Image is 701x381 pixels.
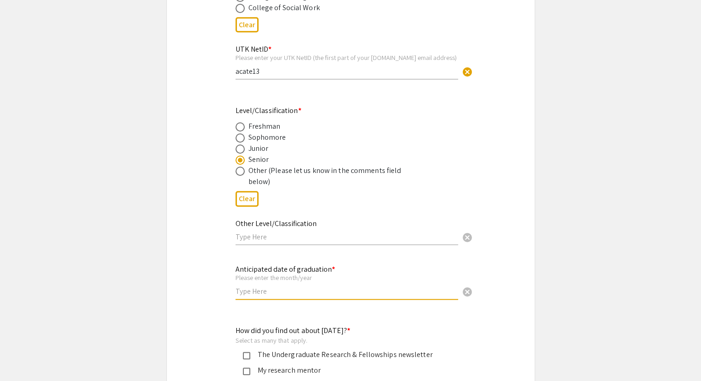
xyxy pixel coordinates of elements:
[236,286,458,296] input: Type Here
[236,106,301,115] mat-label: Level/Classification
[248,165,410,187] div: Other (Please let us know in the comments field below)
[458,282,477,300] button: Clear
[236,326,351,335] mat-label: How did you find out about [DATE]?
[236,336,451,345] div: Select as many that apply.
[250,349,444,360] div: The Undergraduate Research & Fellowships newsletter
[248,143,269,154] div: Junior
[236,274,458,282] div: Please enter the month/year
[462,232,473,243] span: cancel
[7,339,39,374] iframe: Chat
[236,232,458,242] input: Type Here
[248,2,320,13] div: College of Social Work
[248,132,286,143] div: Sophomore
[462,66,473,77] span: cancel
[236,44,271,54] mat-label: UTK NetID
[236,264,335,274] mat-label: Anticipated date of graduation
[458,228,477,246] button: Clear
[248,154,269,165] div: Senior
[248,121,281,132] div: Freshman
[458,62,477,80] button: Clear
[236,54,458,62] div: Please enter your UTK NetID (the first part of your [DOMAIN_NAME] email address)
[236,17,259,32] button: Clear
[236,191,259,206] button: Clear
[236,66,458,76] input: Type Here
[462,286,473,298] span: cancel
[250,365,444,376] div: My research mentor
[236,219,317,228] mat-label: Other Level/Classification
